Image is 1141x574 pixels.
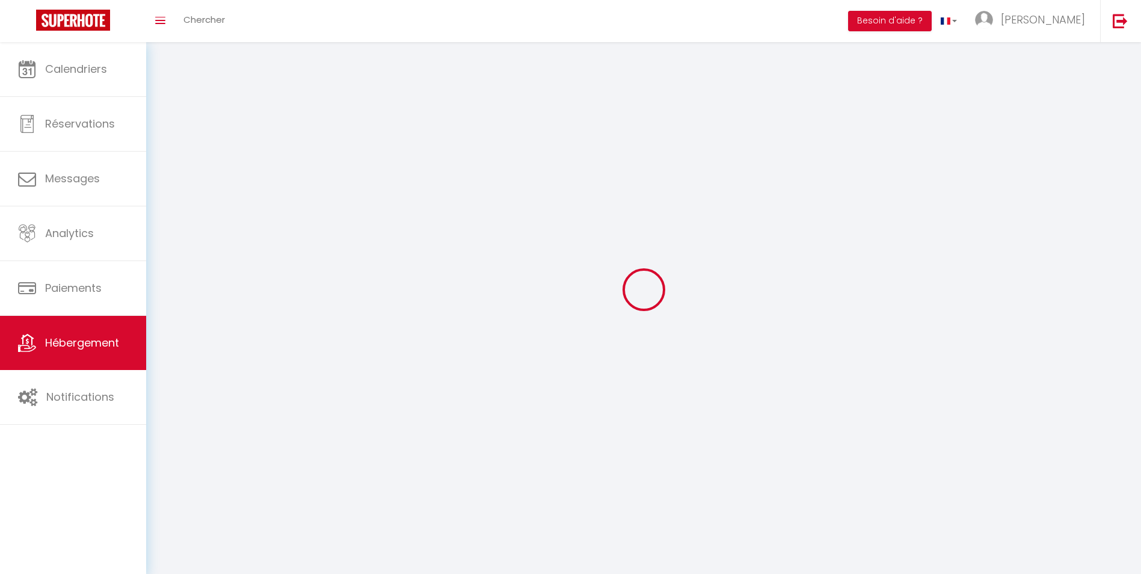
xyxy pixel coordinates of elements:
img: ... [975,11,993,29]
button: Besoin d'aide ? [848,11,932,31]
span: Notifications [46,389,114,404]
span: Messages [45,171,100,186]
span: Hébergement [45,335,119,350]
span: Réservations [45,116,115,131]
img: logout [1113,13,1128,28]
span: [PERSON_NAME] [1001,12,1085,27]
span: Chercher [183,13,225,26]
span: Paiements [45,280,102,295]
img: Super Booking [36,10,110,31]
span: Analytics [45,226,94,241]
span: Calendriers [45,61,107,76]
